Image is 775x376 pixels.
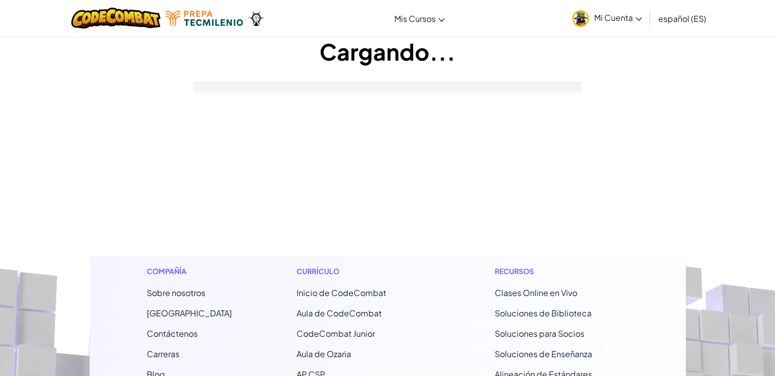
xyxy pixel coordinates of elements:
[495,328,584,339] a: Soluciones para Socios
[166,11,243,26] img: Tecmilenio logo
[147,348,179,359] a: Carreras
[389,5,450,32] a: Mis Cursos
[594,12,642,23] span: Mi Cuenta
[147,328,198,339] span: Contáctenos
[147,266,232,277] h1: Compañía
[297,328,375,339] a: CodeCombat Junior
[495,266,629,277] h1: Recursos
[495,287,577,298] a: Clases Online en Vivo
[297,308,382,318] a: Aula de CodeCombat
[71,8,161,29] img: CodeCombat logo
[394,13,436,24] span: Mis Cursos
[653,5,711,32] a: español (ES)
[495,308,592,318] a: Soluciones de Biblioteca
[248,11,264,26] img: Ozaria
[495,348,592,359] a: Soluciones de Enseñanza
[658,13,706,24] span: español (ES)
[572,10,589,27] img: avatar
[297,287,386,298] span: Inicio de CodeCombat
[147,287,205,298] a: Sobre nosotros
[567,2,647,34] a: Mi Cuenta
[147,308,232,318] a: [GEOGRAPHIC_DATA]
[297,266,431,277] h1: Currículo
[297,348,351,359] a: Aula de Ozaria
